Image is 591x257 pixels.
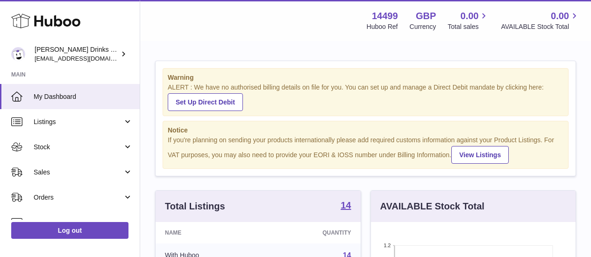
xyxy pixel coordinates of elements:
div: [PERSON_NAME] Drinks LTD (t/a Zooz) [35,45,119,63]
th: Name [156,222,266,243]
strong: 14 [341,201,351,210]
strong: Warning [168,73,563,82]
a: View Listings [451,146,509,164]
strong: 14499 [372,10,398,22]
span: Listings [34,118,123,126]
span: My Dashboard [34,92,133,101]
img: internalAdmin-14499@internal.huboo.com [11,47,25,61]
strong: GBP [416,10,436,22]
text: 1.2 [384,243,391,248]
span: Total sales [448,22,489,31]
div: ALERT : We have no authorised billing details on file for you. You can set up and manage a Direct... [168,83,563,111]
a: Set Up Direct Debit [168,93,243,111]
div: Currency [410,22,436,31]
div: If you're planning on sending your products internationally please add required customs informati... [168,136,563,164]
a: 14 [341,201,351,212]
span: AVAILABLE Stock Total [501,22,580,31]
th: Quantity [266,222,360,243]
h3: Total Listings [165,200,225,213]
h3: AVAILABLE Stock Total [380,200,484,213]
span: 0.00 [551,10,569,22]
span: Stock [34,143,123,152]
a: 0.00 AVAILABLE Stock Total [501,10,580,31]
span: Sales [34,168,123,177]
strong: Notice [168,126,563,135]
span: Usage [34,218,133,227]
span: 0.00 [461,10,479,22]
span: Orders [34,193,123,202]
div: Huboo Ref [367,22,398,31]
a: 0.00 Total sales [448,10,489,31]
a: Log out [11,222,128,239]
span: [EMAIL_ADDRESS][DOMAIN_NAME] [35,55,137,62]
